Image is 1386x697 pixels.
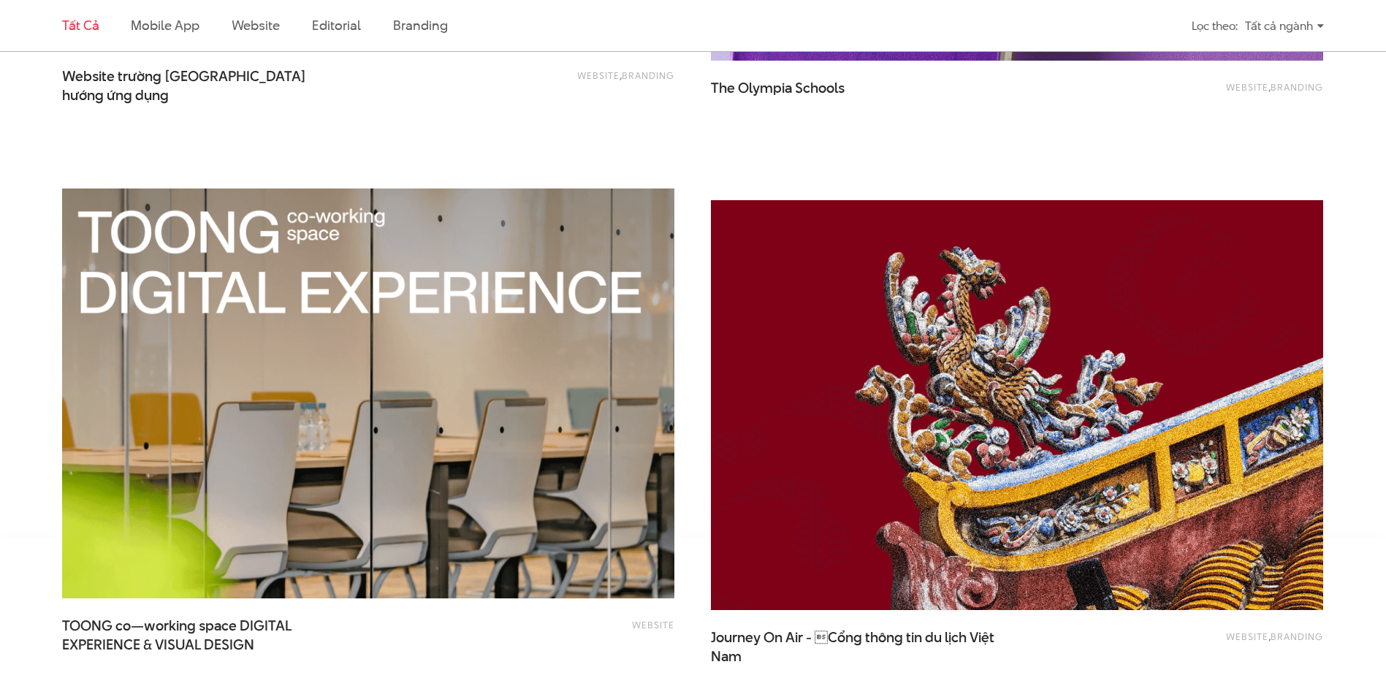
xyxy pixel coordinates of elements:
[1226,630,1268,643] a: Website
[1271,630,1323,643] a: Branding
[1226,80,1268,94] a: Website
[131,16,199,34] a: Mobile app
[1192,13,1238,39] div: Lọc theo:
[711,628,1003,665] a: Journey On Air - Cổng thông tin du lịch ViệtNam
[62,617,354,653] a: TOONG co—working space DIGITALEXPERIENCE & VISUAL DESIGN
[1078,628,1323,658] div: ,
[711,628,1003,665] span: Journey On Air - Cổng thông tin du lịch Việt
[711,79,1003,115] a: The Olympia Schools
[62,16,99,34] a: Tất cả
[577,69,620,82] a: Website
[711,647,742,666] span: Nam
[430,67,674,96] div: ,
[738,78,792,98] span: Olympia
[62,636,254,655] span: EXPERIENCE & VISUAL DESIGN
[632,618,674,631] a: Website
[680,180,1354,631] img: Journey On Air - Cổng thông tin du lịch Việt Nam
[232,16,280,34] a: Website
[711,78,735,98] span: The
[393,16,447,34] a: Branding
[62,86,169,105] span: hướng ứng dụng
[1245,13,1324,39] div: Tất cả ngành
[1078,79,1323,108] div: ,
[62,188,674,598] img: TOONG co—working space DIGITAL EXPERIENCE & VISUAL DESIGN
[62,617,354,653] span: TOONG co—working space DIGITAL
[312,16,361,34] a: Editorial
[795,78,845,98] span: Schools
[62,67,354,104] a: Website trường [GEOGRAPHIC_DATA]hướng ứng dụng
[62,67,354,104] span: Website trường [GEOGRAPHIC_DATA]
[622,69,674,82] a: Branding
[1271,80,1323,94] a: Branding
